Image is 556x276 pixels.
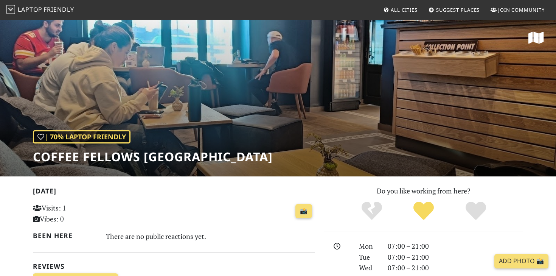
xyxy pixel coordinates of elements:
a: 📸 [295,204,312,218]
a: Suggest Places [426,3,483,17]
div: Tue [354,252,383,263]
div: 07:00 – 21:00 [383,252,528,263]
div: 07:00 – 21:00 [383,241,528,252]
a: LaptopFriendly LaptopFriendly [6,3,74,17]
span: Join Community [498,6,545,13]
div: Yes [398,201,450,221]
span: Laptop [18,5,42,14]
div: Mon [354,241,383,252]
a: Join Community [488,3,548,17]
h1: Coffee Fellows [GEOGRAPHIC_DATA] [33,150,273,164]
div: 07:00 – 21:00 [383,262,528,273]
div: Wed [354,262,383,273]
a: Add Photo 📸 [494,254,548,268]
h2: [DATE] [33,187,315,198]
div: There are no public reactions yet. [106,230,315,242]
div: No [346,201,398,221]
span: Suggest Places [436,6,480,13]
a: All Cities [380,3,421,17]
p: Visits: 1 Vibes: 0 [33,203,121,225]
span: All Cities [391,6,418,13]
img: LaptopFriendly [6,5,15,14]
h2: Reviews [33,262,315,270]
div: Definitely! [450,201,502,221]
p: Do you like working from here? [324,186,523,196]
span: Friendly [43,5,74,14]
div: | 70% Laptop Friendly [33,130,130,143]
h2: Been here [33,232,97,240]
